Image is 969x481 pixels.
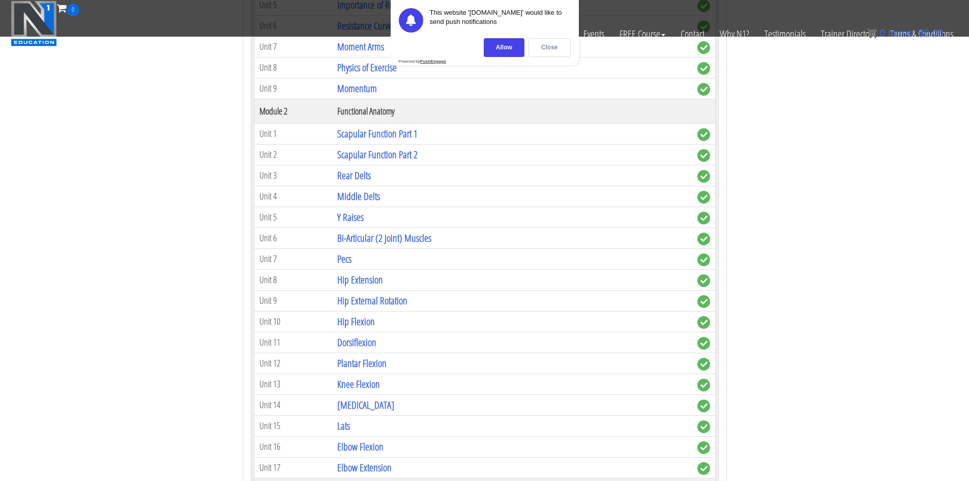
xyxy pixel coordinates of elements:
[918,27,944,39] bdi: 0.00
[612,16,673,52] a: FREE Course
[57,1,79,15] a: 0
[712,16,757,52] a: Why N1?
[254,353,332,374] td: Unit 12
[254,78,332,99] td: Unit 9
[11,1,57,46] img: n1-education
[757,16,813,52] a: Testimonials
[697,233,710,245] span: complete
[883,16,961,52] a: Terms & Conditions
[528,38,571,57] div: Close
[697,441,710,454] span: complete
[254,165,332,186] td: Unit 3
[673,16,712,52] a: Contact
[337,315,375,328] a: Hip Flexion
[697,420,710,433] span: complete
[697,253,710,266] span: complete
[697,62,710,75] span: complete
[697,379,710,391] span: complete
[254,332,332,353] td: Unit 11
[697,149,710,162] span: complete
[337,40,384,53] a: Moment Arms
[254,457,332,478] td: Unit 17
[576,16,612,52] a: Events
[337,377,380,391] a: Knee Flexion
[254,144,332,165] td: Unit 2
[337,335,376,349] a: Dorsiflexion
[337,210,364,224] a: Y Raises
[697,128,710,141] span: complete
[484,38,524,57] div: Allow
[337,294,407,307] a: Hip External Rotation
[337,168,371,182] a: Rear Delts
[254,311,332,332] td: Unit 10
[337,419,350,433] a: Lats
[697,212,710,224] span: complete
[430,8,571,33] div: This website '[DOMAIN_NAME]' would like to send push notifications
[697,400,710,412] span: complete
[697,358,710,371] span: complete
[337,273,383,287] a: Hip Extension
[254,290,332,311] td: Unit 9
[254,394,332,415] td: Unit 14
[697,316,710,329] span: complete
[254,123,332,144] td: Unit 1
[337,148,418,161] a: Scapular Function Part 2
[332,99,692,123] th: Functional Anatomy
[337,398,394,412] a: [MEDICAL_DATA]
[888,27,915,39] span: items:
[254,186,332,207] td: Unit 4
[337,61,397,74] a: Physics of Exercise
[254,436,332,457] td: Unit 16
[337,81,377,95] a: Momentum
[697,295,710,308] span: complete
[697,83,710,96] span: complete
[337,461,392,474] a: Elbow Extension
[254,374,332,394] td: Unit 13
[337,440,384,454] a: Elbow Flexion
[254,415,332,436] td: Unit 15
[697,170,710,183] span: complete
[697,462,710,475] span: complete
[254,248,332,269] td: Unit 7
[337,189,380,203] a: Middle Delts
[254,269,332,290] td: Unit 8
[879,27,885,39] span: 0
[254,99,332,123] th: Module 2
[697,337,710,350] span: complete
[254,228,332,248] td: Unit 6
[697,191,710,204] span: complete
[67,4,79,16] span: 0
[337,252,351,266] a: Pecs
[867,27,944,39] a: 0 items: $0.00
[867,28,877,38] img: icon11.png
[254,57,332,78] td: Unit 8
[813,16,883,52] a: Trainer Directory
[337,127,418,140] a: Scapular Function Part 1
[337,356,387,370] a: Plantar Flexion
[420,59,446,64] strong: PushEngage
[918,27,924,39] span: $
[399,59,447,64] div: Powered by
[697,274,710,287] span: complete
[254,207,332,228] td: Unit 5
[337,231,431,245] a: Bi-Articular (2 Joint) Muscles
